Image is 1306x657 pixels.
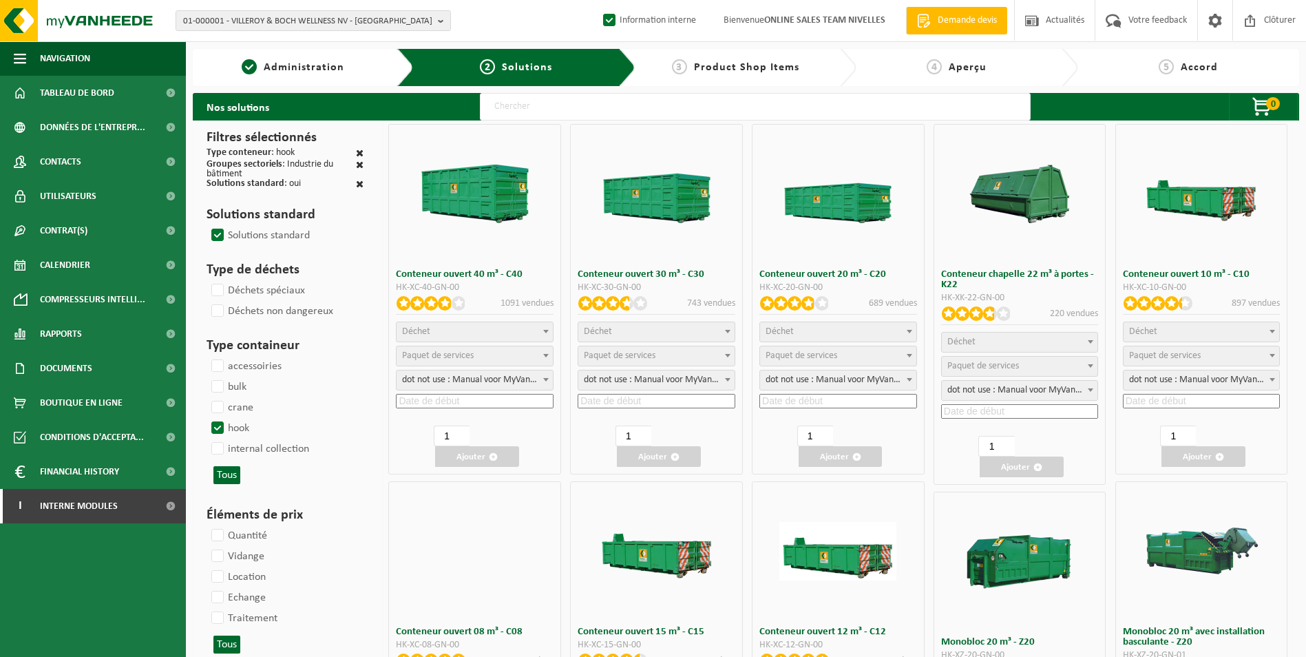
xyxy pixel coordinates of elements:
[941,269,1099,290] h3: Conteneur chapelle 22 m³ à portes - K22
[764,15,885,25] strong: ONLINE SALES TEAM NIVELLES
[396,394,554,408] input: Date de début
[209,356,282,377] label: accessoiries
[766,326,794,337] span: Déchet
[402,351,474,361] span: Paquet de services
[584,326,612,337] span: Déchet
[1232,296,1280,311] p: 897 vendues
[396,640,554,650] div: HK-XC-08-GN-00
[949,62,987,73] span: Aperçu
[600,10,696,31] label: Information interne
[578,371,735,390] span: dot not use : Manual voor MyVanheede
[1161,446,1245,467] button: Ajouter
[209,608,277,629] label: Traitement
[207,205,364,225] h3: Solutions standard
[209,546,264,567] label: Vidange
[40,213,87,248] span: Contrat(s)
[598,165,715,223] img: HK-XC-30-GN-00
[978,436,1014,457] input: 1
[694,62,799,73] span: Product Shop Items
[1123,627,1281,647] h3: Monobloc 20 m³ avec installation basculante - Z20
[396,283,554,293] div: HK-XC-40-GN-00
[759,394,917,408] input: Date de début
[759,283,917,293] div: HK-XC-20-GN-00
[209,587,266,608] label: Echange
[14,489,26,523] span: I
[209,439,309,459] label: internal collection
[40,351,92,386] span: Documents
[207,505,364,525] h3: Éléments de prix
[1229,93,1298,121] button: 0
[176,10,451,31] button: 01-000001 - VILLEROY & BOCH WELLNESS NV - [GEOGRAPHIC_DATA]
[779,522,896,581] img: HK-XC-12-GN-00
[961,503,1078,620] img: HK-XZ-20-GN-00
[40,317,82,351] span: Rapports
[1159,59,1174,74] span: 5
[209,567,266,587] label: Location
[1123,269,1281,280] h3: Conteneur ouvert 10 m³ - C10
[578,269,735,280] h3: Conteneur ouvert 30 m³ - C30
[906,7,1007,34] a: Demande devis
[396,269,554,280] h3: Conteneur ouvert 40 m³ - C40
[40,76,114,110] span: Tableau de bord
[759,627,917,637] h3: Conteneur ouvert 12 m³ - C12
[207,178,284,189] span: Solutions standard
[40,386,123,420] span: Boutique en ligne
[207,127,364,148] h3: Filtres sélectionnés
[207,147,271,158] span: Type conteneur
[642,59,829,76] a: 3Product Shop Items
[797,426,833,446] input: 1
[200,59,386,76] a: 1Administration
[502,62,552,73] span: Solutions
[1123,370,1281,390] span: dot not use : Manual voor MyVanheede
[766,351,837,361] span: Paquet de services
[480,59,495,74] span: 2
[947,361,1019,371] span: Paquet de services
[501,296,554,311] p: 1091 vendues
[434,426,470,446] input: 1
[941,404,1099,419] input: Date de début
[947,337,976,347] span: Déchet
[759,370,917,390] span: dot not use : Manual voor MyVanheede
[1266,97,1280,110] span: 0
[209,418,249,439] label: hook
[397,371,553,390] span: dot not use : Manual voor MyVanheede
[40,455,119,489] span: Financial History
[941,380,1099,401] span: dot not use : Manual voor MyVanheede
[207,260,364,280] h3: Type de déchets
[207,160,356,179] div: : Industrie du bâtiment
[941,293,1099,303] div: HK-XK-22-GN-00
[1085,59,1292,76] a: 5Accord
[942,381,1098,400] span: dot not use : Manual voor MyVanheede
[934,14,1000,28] span: Demande devis
[578,394,735,408] input: Date de début
[980,457,1064,477] button: Ajouter
[209,525,267,546] label: Quantité
[209,225,310,246] label: Solutions standard
[584,351,655,361] span: Paquet de services
[40,248,90,282] span: Calendrier
[402,326,430,337] span: Déchet
[264,62,344,73] span: Administration
[961,165,1078,223] img: HK-XK-22-GN-00
[863,59,1050,76] a: 4Aperçu
[799,446,883,467] button: Ajouter
[615,426,651,446] input: 1
[396,627,554,637] h3: Conteneur ouvert 08 m³ - C08
[193,93,283,121] h2: Nos solutions
[40,420,144,455] span: Conditions d'accepta...
[209,301,333,322] label: Déchets non dangereux
[578,627,735,637] h3: Conteneur ouvert 15 m³ - C15
[1160,426,1196,446] input: 1
[578,283,735,293] div: HK-XC-30-GN-00
[927,59,942,74] span: 4
[213,636,240,654] button: Tous
[687,296,735,311] p: 743 vendues
[1143,522,1260,581] img: HK-XZ-20-GN-01
[672,59,687,74] span: 3
[779,165,896,223] img: HK-XC-20-GN-00
[207,159,282,169] span: Groupes sectoriels
[1124,371,1280,390] span: dot not use : Manual voor MyVanheede
[396,370,554,390] span: dot not use : Manual voor MyVanheede
[598,522,715,581] img: HK-XC-15-GN-00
